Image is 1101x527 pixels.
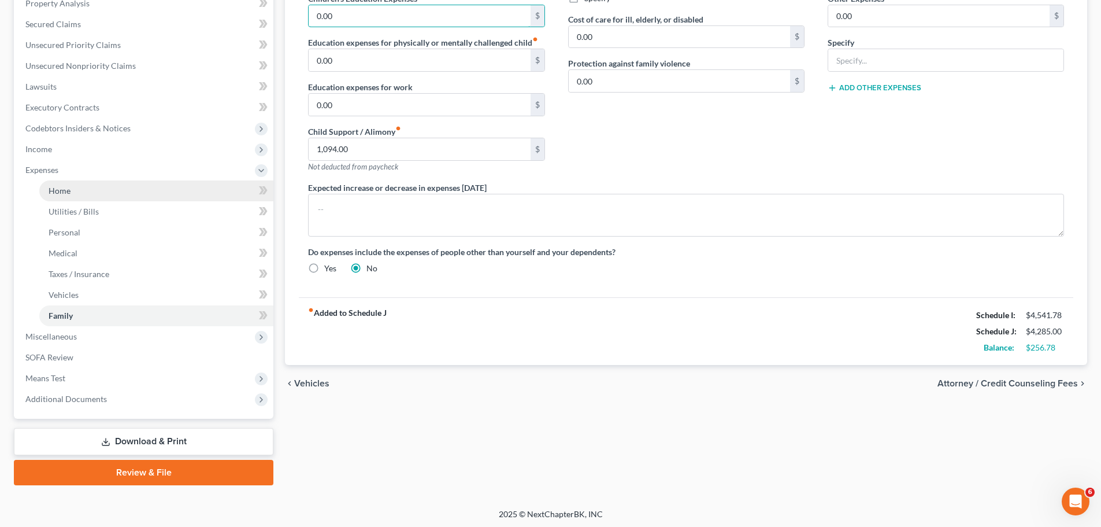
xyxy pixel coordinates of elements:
[308,307,314,313] i: fiber_manual_record
[937,379,1078,388] span: Attorney / Credit Counseling Fees
[531,138,544,160] div: $
[16,35,273,56] a: Unsecured Priority Claims
[294,379,329,388] span: Vehicles
[49,269,109,279] span: Taxes / Insurance
[828,83,921,93] button: Add Other Expenses
[16,56,273,76] a: Unsecured Nonpriority Claims
[1026,309,1064,321] div: $4,541.78
[324,263,336,274] label: Yes
[828,5,1050,27] input: --
[790,70,804,92] div: $
[39,180,273,201] a: Home
[49,207,99,216] span: Utilities / Bills
[39,243,273,264] a: Medical
[309,49,530,71] input: --
[16,97,273,118] a: Executory Contracts
[16,347,273,368] a: SOFA Review
[49,290,79,300] span: Vehicles
[39,285,273,305] a: Vehicles
[25,331,77,341] span: Miscellaneous
[14,460,273,485] a: Review & File
[531,49,544,71] div: $
[568,13,703,25] label: Cost of care for ill, elderly, or disabled
[1026,342,1064,353] div: $256.78
[285,379,294,388] i: chevron_left
[49,311,73,320] span: Family
[395,126,401,131] i: fiber_manual_record
[39,264,273,285] a: Taxes / Insurance
[308,307,387,356] strong: Added to Schedule J
[828,49,1063,71] input: Specify...
[1078,379,1087,388] i: chevron_right
[1085,488,1095,497] span: 6
[16,76,273,97] a: Lawsuits
[49,248,77,258] span: Medical
[25,123,131,133] span: Codebtors Insiders & Notices
[285,379,329,388] button: chevron_left Vehicles
[25,373,65,383] span: Means Test
[39,201,273,222] a: Utilities / Bills
[16,14,273,35] a: Secured Claims
[976,310,1015,320] strong: Schedule I:
[308,81,413,93] label: Education expenses for work
[49,186,71,196] span: Home
[790,26,804,48] div: $
[828,36,854,49] label: Specify
[309,5,530,27] input: --
[308,182,487,194] label: Expected increase or decrease in expenses [DATE]
[39,222,273,243] a: Personal
[14,428,273,455] a: Download & Print
[569,26,790,48] input: --
[568,57,690,69] label: Protection against family violence
[569,70,790,92] input: --
[531,94,544,116] div: $
[308,36,538,49] label: Education expenses for physically or mentally challenged child
[49,227,80,237] span: Personal
[25,165,58,175] span: Expenses
[39,305,273,326] a: Family
[308,162,398,171] span: Not deducted from paycheck
[25,102,99,112] span: Executory Contracts
[984,342,1014,352] strong: Balance:
[309,94,530,116] input: --
[366,263,377,274] label: No
[308,126,401,138] label: Child Support / Alimony
[25,394,107,404] span: Additional Documents
[25,61,136,71] span: Unsecured Nonpriority Claims
[25,144,52,154] span: Income
[531,5,544,27] div: $
[532,36,538,42] i: fiber_manual_record
[25,82,57,91] span: Lawsuits
[937,379,1087,388] button: Attorney / Credit Counseling Fees chevron_right
[308,246,1064,258] label: Do expenses include the expenses of people other than yourself and your dependents?
[1050,5,1063,27] div: $
[1062,488,1089,515] iframe: Intercom live chat
[1026,326,1064,337] div: $4,285.00
[25,352,73,362] span: SOFA Review
[25,19,81,29] span: Secured Claims
[309,138,530,160] input: --
[25,40,121,50] span: Unsecured Priority Claims
[976,326,1017,336] strong: Schedule J:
